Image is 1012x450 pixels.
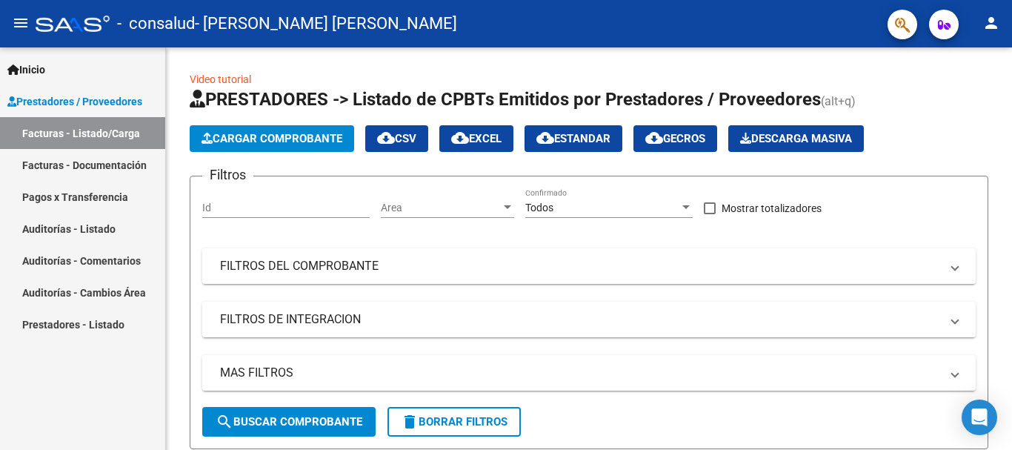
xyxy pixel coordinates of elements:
span: Mostrar totalizadores [722,199,822,217]
mat-icon: search [216,413,233,431]
span: Descarga Masiva [740,132,852,145]
mat-panel-title: FILTROS DEL COMPROBANTE [220,258,940,274]
button: CSV [365,125,428,152]
mat-expansion-panel-header: FILTROS DE INTEGRACION [202,302,976,337]
button: Gecros [633,125,717,152]
button: Buscar Comprobante [202,407,376,437]
span: (alt+q) [821,94,856,108]
a: Video tutorial [190,73,251,85]
span: - [PERSON_NAME] [PERSON_NAME] [195,7,457,40]
button: Cargar Comprobante [190,125,354,152]
span: Borrar Filtros [401,415,507,429]
mat-expansion-panel-header: FILTROS DEL COMPROBANTE [202,248,976,284]
span: PRESTADORES -> Listado de CPBTs Emitidos por Prestadores / Proveedores [190,89,821,110]
button: Borrar Filtros [387,407,521,437]
mat-icon: delete [401,413,419,431]
mat-icon: menu [12,14,30,32]
mat-panel-title: FILTROS DE INTEGRACION [220,311,940,328]
h3: Filtros [202,165,253,185]
button: Estandar [525,125,622,152]
span: EXCEL [451,132,502,145]
span: CSV [377,132,416,145]
span: Prestadores / Proveedores [7,93,142,110]
mat-icon: cloud_download [536,129,554,147]
button: Descarga Masiva [728,125,864,152]
app-download-masive: Descarga masiva de comprobantes (adjuntos) [728,125,864,152]
mat-icon: cloud_download [451,129,469,147]
span: Estandar [536,132,610,145]
button: EXCEL [439,125,513,152]
span: Buscar Comprobante [216,415,362,429]
mat-icon: cloud_download [645,129,663,147]
mat-icon: cloud_download [377,129,395,147]
mat-panel-title: MAS FILTROS [220,365,940,381]
span: Inicio [7,62,45,78]
span: Gecros [645,132,705,145]
mat-expansion-panel-header: MAS FILTROS [202,355,976,391]
div: Open Intercom Messenger [962,400,997,435]
span: Todos [525,202,553,214]
span: - consalud [117,7,195,40]
mat-icon: person [982,14,1000,32]
span: Cargar Comprobante [202,132,342,145]
span: Area [381,202,501,214]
